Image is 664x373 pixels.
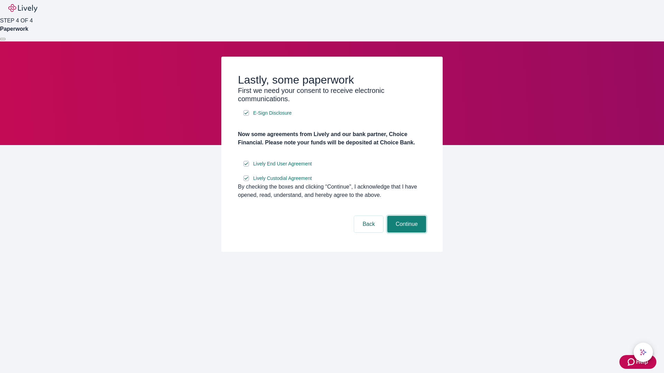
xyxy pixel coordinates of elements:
[636,358,648,366] span: Help
[252,160,313,168] a: e-sign disclosure document
[387,216,426,232] button: Continue
[634,343,653,362] button: chat
[238,86,426,103] h3: First we need your consent to receive electronic communications.
[252,174,313,183] a: e-sign disclosure document
[619,355,656,369] button: Zendesk support iconHelp
[628,358,636,366] svg: Zendesk support icon
[238,130,426,147] h4: Now some agreements from Lively and our bank partner, Choice Financial. Please note your funds wi...
[253,109,292,117] span: E-Sign Disclosure
[252,109,293,117] a: e-sign disclosure document
[8,4,37,12] img: Lively
[253,175,312,182] span: Lively Custodial Agreement
[354,216,383,232] button: Back
[238,183,426,199] div: By checking the boxes and clicking “Continue", I acknowledge that I have opened, read, understand...
[238,73,426,86] h2: Lastly, some paperwork
[253,160,312,168] span: Lively End User Agreement
[640,349,647,356] svg: Lively AI Assistant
